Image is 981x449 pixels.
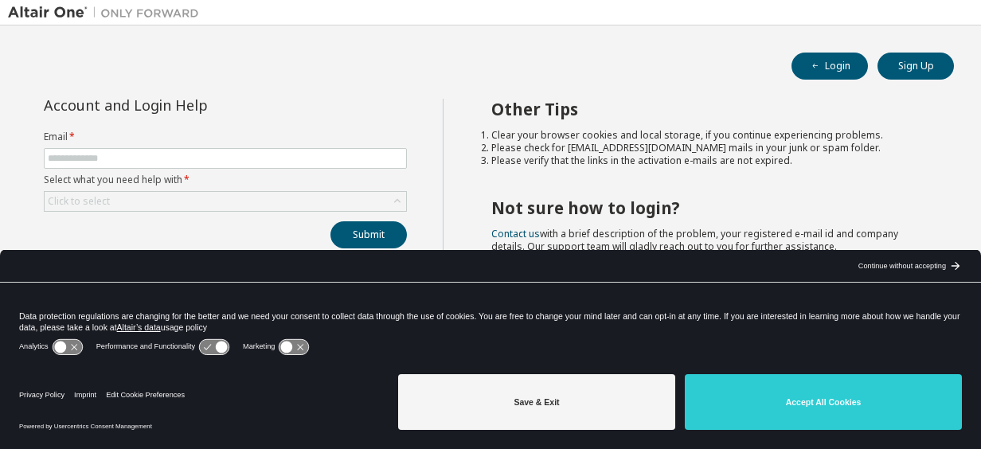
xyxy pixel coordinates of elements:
[491,227,540,240] a: Contact us
[45,192,406,211] div: Click to select
[44,131,407,143] label: Email
[330,221,407,248] button: Submit
[877,53,954,80] button: Sign Up
[791,53,868,80] button: Login
[491,142,926,154] li: Please check for [EMAIL_ADDRESS][DOMAIN_NAME] mails in your junk or spam folder.
[491,197,926,218] h2: Not sure how to login?
[48,195,110,208] div: Click to select
[491,227,898,253] span: with a brief description of the problem, your registered e-mail id and company details. Our suppo...
[44,99,334,111] div: Account and Login Help
[491,129,926,142] li: Clear your browser cookies and local storage, if you continue experiencing problems.
[44,174,407,186] label: Select what you need help with
[8,5,207,21] img: Altair One
[491,99,926,119] h2: Other Tips
[491,154,926,167] li: Please verify that the links in the activation e-mails are not expired.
